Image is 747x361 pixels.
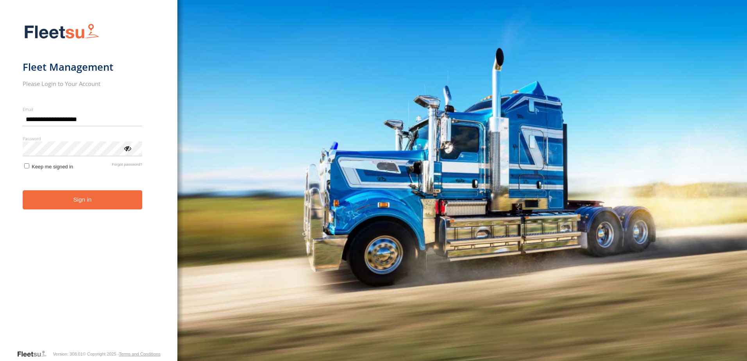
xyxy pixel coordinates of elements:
[119,352,160,356] a: Terms and Conditions
[53,352,82,356] div: Version: 308.01
[83,352,161,356] div: © Copyright 2025 -
[23,61,143,73] h1: Fleet Management
[123,144,131,152] div: ViewPassword
[23,22,101,42] img: Fleetsu
[23,190,143,209] button: Sign in
[23,19,155,349] form: main
[112,162,142,170] a: Forgot password?
[24,163,29,168] input: Keep me signed in
[23,136,143,141] label: Password
[32,164,73,170] span: Keep me signed in
[23,80,143,88] h2: Please Login to Your Account
[23,106,143,112] label: Email
[17,350,53,358] a: Visit our Website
